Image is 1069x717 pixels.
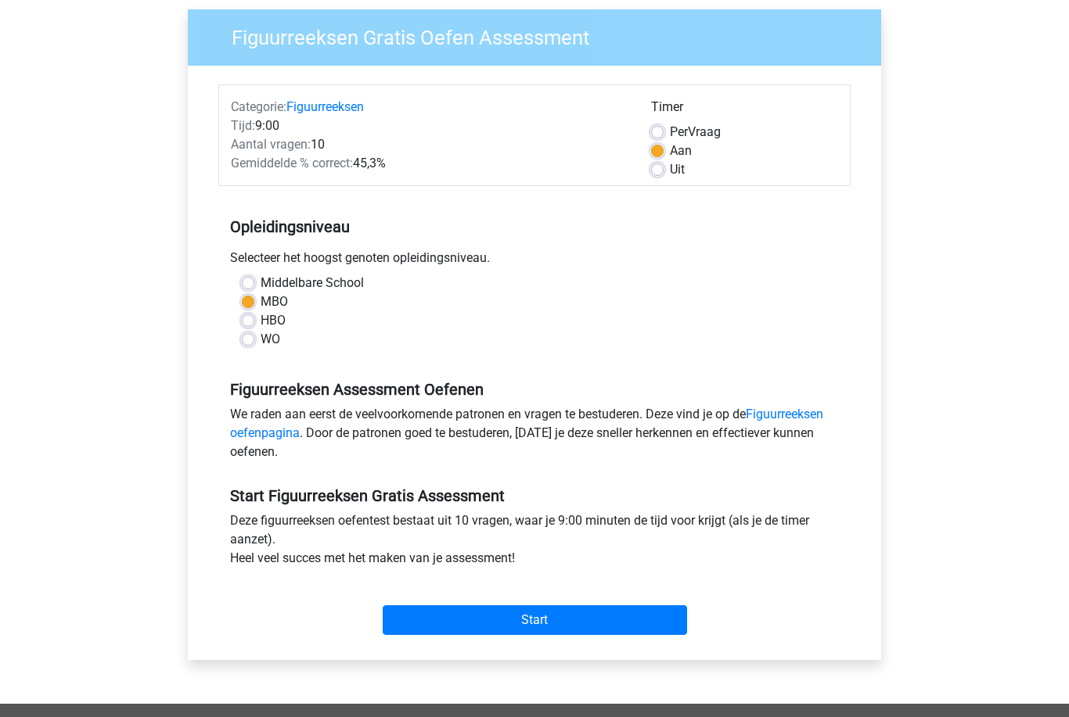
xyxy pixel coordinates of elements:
[261,330,280,349] label: WO
[230,211,839,242] h5: Opleidingsniveau
[383,605,687,635] input: Start
[231,156,353,170] span: Gemiddelde % correct:
[219,117,639,135] div: 9:00
[231,118,255,133] span: Tijd:
[219,135,639,154] div: 10
[230,486,839,505] h5: Start Figuurreeksen Gratis Assessment
[670,123,721,142] label: Vraag
[218,511,851,574] div: Deze figuurreeksen oefentest bestaat uit 10 vragen, waar je 9:00 minuten de tijd voor krijgt (als...
[261,292,288,311] label: MBO
[213,20,869,50] h3: Figuurreeksen Gratis Oefen Assessment
[651,98,838,123] div: Timer
[261,311,286,330] label: HBO
[261,274,364,292] label: Middelbare School
[230,380,839,399] h5: Figuurreeksen Assessment Oefenen
[670,124,688,139] span: Per
[670,160,685,179] label: Uit
[218,405,851,468] div: We raden aan eerst de veelvoorkomende patronen en vragen te bestuderen. Deze vind je op de . Door...
[218,249,851,274] div: Selecteer het hoogst genoten opleidingsniveau.
[231,137,311,152] span: Aantal vragen:
[231,99,286,114] span: Categorie:
[219,154,639,173] div: 45,3%
[670,142,692,160] label: Aan
[286,99,364,114] a: Figuurreeksen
